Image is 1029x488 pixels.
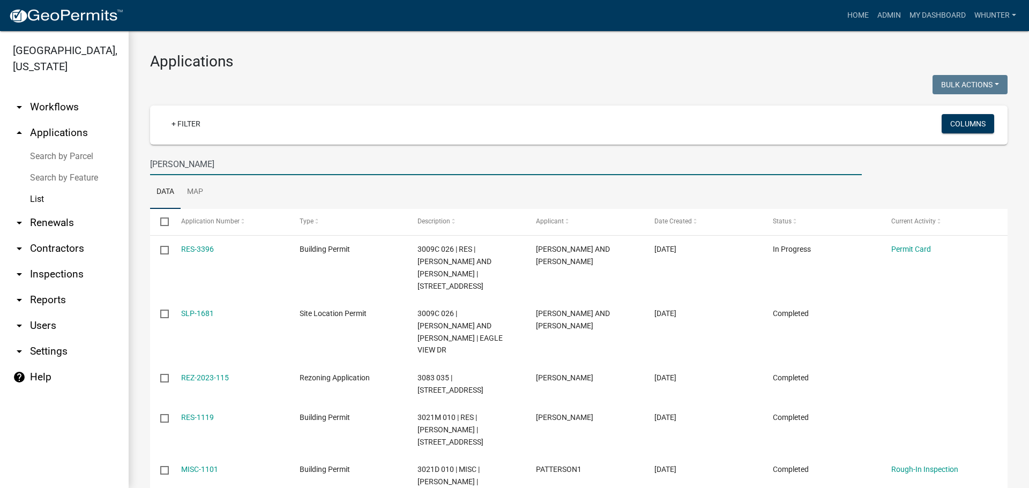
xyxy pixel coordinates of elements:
i: help [13,371,26,384]
button: Columns [942,114,994,133]
span: Completed [773,309,809,318]
a: Admin [873,5,905,26]
span: LINDY AND LISA FREEMAN [536,309,610,330]
span: Jeff Watkins [536,413,593,422]
datatable-header-cell: Status [763,209,881,235]
i: arrow_drop_down [13,345,26,358]
span: PATTERSON1 [536,465,581,474]
a: SLP-1681 [181,309,214,318]
span: Description [417,217,450,225]
span: Application Number [181,217,240,225]
i: arrow_drop_down [13,216,26,229]
span: Max F. Evans [536,373,593,382]
span: Site Location Permit [300,309,367,318]
a: whunter [970,5,1020,26]
datatable-header-cell: Date Created [644,209,763,235]
span: Date Created [654,217,692,225]
span: Completed [773,373,809,382]
i: arrow_drop_down [13,268,26,281]
datatable-header-cell: Application Number [170,209,289,235]
datatable-header-cell: Applicant [526,209,644,235]
span: 07/31/2025 [654,309,676,318]
i: arrow_drop_down [13,242,26,255]
span: Type [300,217,314,225]
span: Applicant [536,217,564,225]
span: 3009C 026 | LINDY AND LIS FREEMAN | EAGLE VIEW DR [417,309,503,354]
a: + Filter [163,114,209,133]
input: Search for applications [150,153,862,175]
span: 02/06/2023 [654,373,676,382]
i: arrow_drop_up [13,126,26,139]
a: RES-3396 [181,245,214,253]
a: REZ-2023-115 [181,373,229,382]
a: Home [843,5,873,26]
a: Map [181,175,210,209]
span: Building Permit [300,413,350,422]
a: MISC-1101 [181,465,218,474]
datatable-header-cell: Type [289,209,407,235]
span: 09/01/2022 [654,465,676,474]
span: Completed [773,465,809,474]
span: LINDY AND LISA FREEMAN [536,245,610,266]
i: arrow_drop_down [13,319,26,332]
h3: Applications [150,52,1008,71]
span: 3083 035 | 2649 YUKON RD [417,373,483,394]
span: Current Activity [891,217,936,225]
a: My Dashboard [905,5,970,26]
span: 3021M 010 | RES | LINDY PATTERSON | 375 MOON CREST RDG [417,413,483,446]
datatable-header-cell: Description [407,209,526,235]
span: In Progress [773,245,811,253]
button: Bulk Actions [933,75,1008,94]
datatable-header-cell: Select [150,209,170,235]
a: Permit Card [891,245,931,253]
span: 09/14/2022 [654,413,676,422]
span: Status [773,217,792,225]
span: Completed [773,413,809,422]
span: Building Permit [300,465,350,474]
span: 3009C 026 | RES | LINDY AND LISA FREEMAN | 104 EAGLE VIEW DR [417,245,491,290]
i: arrow_drop_down [13,294,26,306]
span: Rezoning Application [300,373,370,382]
span: Building Permit [300,245,350,253]
datatable-header-cell: Current Activity [881,209,1000,235]
a: Rough-In Inspection [891,465,958,474]
a: Data [150,175,181,209]
span: 08/06/2025 [654,245,676,253]
i: arrow_drop_down [13,101,26,114]
a: RES-1119 [181,413,214,422]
